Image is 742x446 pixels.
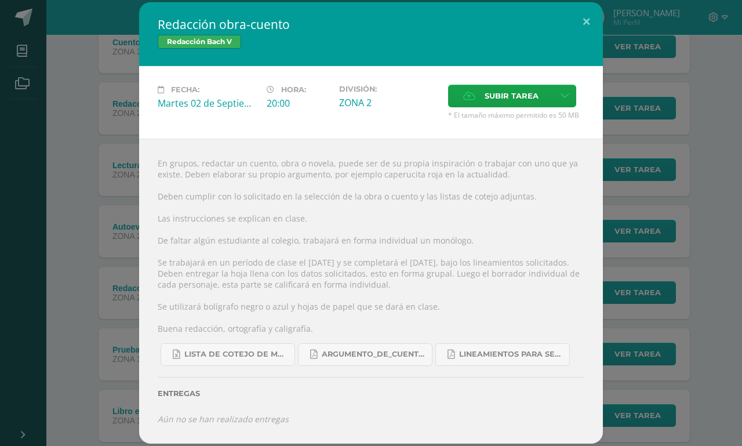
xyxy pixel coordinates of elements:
span: Lista de cotejo de monólogo.xlsx [184,350,289,359]
label: División: [339,85,439,93]
div: Martes 02 de Septiembre [158,97,257,110]
div: En grupos, redactar un cuento, obra o novela, puede ser de su propia inspiración o trabajar con u... [139,139,603,444]
span: Hora: [281,85,306,94]
div: 20:00 [267,97,330,110]
a: Lista de cotejo de monólogo.xlsx [161,343,295,366]
span: * El tamaño máximo permitido es 50 MB [448,110,584,120]
a: Argumento_de_cuento.pdf [298,343,432,366]
i: Aún no se han realizado entregas [158,414,289,425]
span: Fecha: [171,85,199,94]
span: Argumento_de_cuento.pdf [322,350,426,359]
div: ZONA 2 [339,96,439,109]
label: Entregas [158,389,584,398]
span: Subir tarea [485,85,539,107]
a: Lineamientos para selección de obra.pdf [435,343,570,366]
span: Lineamientos para selección de obra.pdf [459,350,563,359]
span: Redacción Bach V [158,35,241,49]
h2: Redacción obra-cuento [158,16,584,32]
button: Close (Esc) [570,2,603,42]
